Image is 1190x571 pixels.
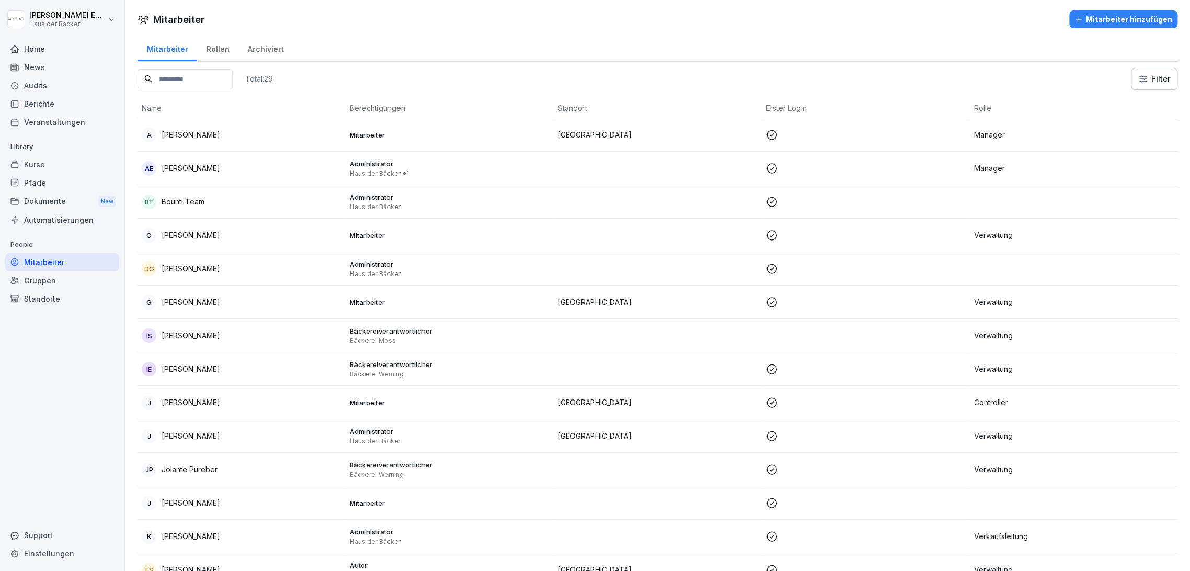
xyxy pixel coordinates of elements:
a: DokumenteNew [5,192,119,211]
p: Bounti Team [162,196,204,207]
div: Filter [1138,74,1171,84]
th: Standort [554,98,762,118]
a: Einstellungen [5,544,119,563]
h1: Mitarbeiter [153,13,204,27]
div: G [142,295,156,310]
a: Kurse [5,155,119,174]
p: Administrator [350,192,550,202]
p: [PERSON_NAME] [162,397,220,408]
div: J [142,429,156,443]
a: Veranstaltungen [5,113,119,131]
p: Mitarbeiter [350,398,550,407]
button: Filter [1131,68,1177,89]
div: Mitarbeiter hinzufügen [1074,14,1172,25]
p: [PERSON_NAME] [162,430,220,441]
p: Haus der Bäcker [350,538,550,546]
p: Haus der Bäcker +1 [350,169,550,178]
p: Verwaltung [974,363,1173,374]
div: C [142,228,156,243]
p: Mitarbeiter [350,498,550,508]
p: [PERSON_NAME] Ehlerding [29,11,106,20]
div: IE [142,362,156,376]
th: Rolle [969,98,1177,118]
p: [PERSON_NAME] [162,531,220,542]
p: [PERSON_NAME] [162,296,220,307]
th: Name [138,98,346,118]
p: Bäckerei Werning [350,471,550,479]
a: Mitarbeiter [5,253,119,271]
p: Verwaltung [974,464,1173,475]
p: Administrator [350,427,550,436]
p: Bäckereiverantwortlicher [350,460,550,470]
div: J [142,496,156,510]
a: Archiviert [238,35,293,61]
p: [GEOGRAPHIC_DATA] [558,430,758,441]
p: [GEOGRAPHIC_DATA] [558,129,758,140]
p: [PERSON_NAME] [162,497,220,508]
p: Haus der Bäcker [350,203,550,211]
p: Haus der Bäcker [350,437,550,446]
p: Bäckerei Moss [350,337,550,345]
p: Bäckereiverantwortlicher [350,326,550,336]
div: Standorte [5,290,119,308]
p: Verwaltung [974,330,1173,341]
div: J [142,395,156,410]
p: Controller [974,397,1173,408]
a: News [5,58,119,76]
div: K [142,529,156,544]
a: Gruppen [5,271,119,290]
div: BT [142,195,156,209]
p: Library [5,139,119,155]
p: [PERSON_NAME] [162,163,220,174]
a: Pfade [5,174,119,192]
p: [GEOGRAPHIC_DATA] [558,397,758,408]
a: Home [5,40,119,58]
p: [PERSON_NAME] [162,263,220,274]
div: JP [142,462,156,477]
p: Verkaufsleitung [974,531,1173,542]
p: [GEOGRAPHIC_DATA] [558,296,758,307]
p: [PERSON_NAME] [162,230,220,241]
p: Haus der Bäcker [350,270,550,278]
p: Verwaltung [974,430,1173,441]
div: IS [142,328,156,343]
p: Jolante Pureber [162,464,218,475]
div: AE [142,161,156,176]
p: Haus der Bäcker [29,20,106,28]
div: Support [5,526,119,544]
p: Manager [974,163,1173,174]
div: A [142,128,156,142]
a: Berichte [5,95,119,113]
p: Administrator [350,259,550,269]
p: Total: 29 [245,74,273,84]
p: Mitarbeiter [350,298,550,307]
a: Rollen [197,35,238,61]
p: Manager [974,129,1173,140]
th: Erster Login [761,98,969,118]
div: DG [142,261,156,276]
p: [PERSON_NAME] [162,330,220,341]
a: Automatisierungen [5,211,119,229]
a: Audits [5,76,119,95]
p: Mitarbeiter [350,130,550,140]
th: Berechtigungen [346,98,554,118]
p: People [5,236,119,253]
p: Bäckereiverantwortlicher [350,360,550,369]
div: New [98,196,116,208]
p: Mitarbeiter [350,231,550,240]
p: [PERSON_NAME] [162,363,220,374]
p: Administrator [350,159,550,168]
